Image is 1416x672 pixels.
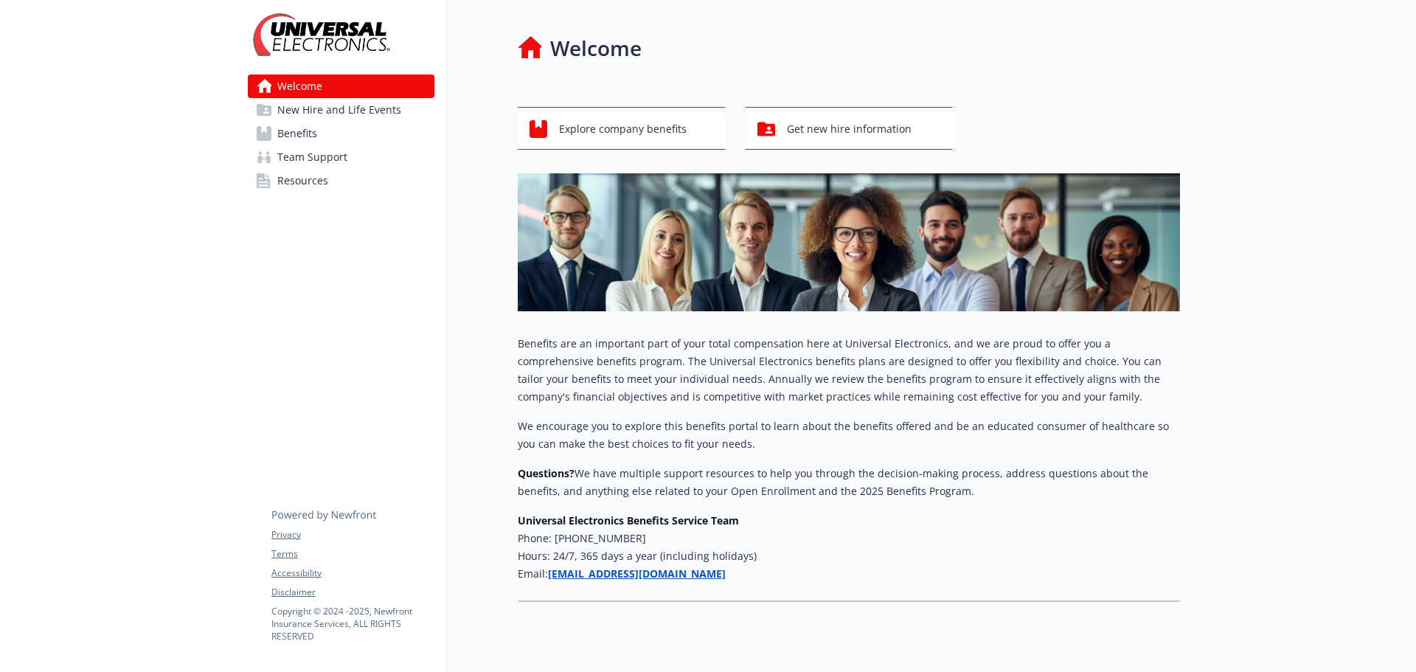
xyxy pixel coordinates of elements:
[271,605,434,642] p: Copyright © 2024 - 2025 , Newfront Insurance Services, ALL RIGHTS RESERVED
[277,75,322,98] span: Welcome
[548,567,726,581] a: [EMAIL_ADDRESS][DOMAIN_NAME]
[550,32,642,63] h1: Welcome
[271,586,434,599] a: Disclaimer
[518,335,1180,406] p: Benefits are an important part of your total compensation here at Universal Electronics, and we a...
[277,122,317,145] span: Benefits
[518,466,575,480] strong: Questions?
[559,115,687,143] span: Explore company benefits
[271,528,434,541] a: Privacy
[248,169,434,193] a: Resources
[248,75,434,98] a: Welcome
[277,169,328,193] span: Resources
[746,107,953,150] button: Get new hire information
[518,513,739,527] strong: Universal Electronics Benefits Service Team
[518,565,1180,583] h6: Email:
[277,145,347,169] span: Team Support
[248,145,434,169] a: Team Support
[518,465,1180,500] p: We have multiple support resources to help you through the decision-making process, address quest...
[518,107,725,150] button: Explore company benefits
[518,173,1180,311] img: overview page banner
[271,547,434,561] a: Terms
[787,115,912,143] span: Get new hire information
[518,530,1180,547] h6: Phone: [PHONE_NUMBER]
[518,547,1180,565] h6: Hours: 24/7, 365 days a year (including holidays)​
[277,98,401,122] span: New Hire and Life Events
[518,418,1180,453] p: We encourage you to explore this benefits portal to learn about the benefits offered and be an ed...
[271,567,434,580] a: Accessibility
[248,98,434,122] a: New Hire and Life Events
[248,122,434,145] a: Benefits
